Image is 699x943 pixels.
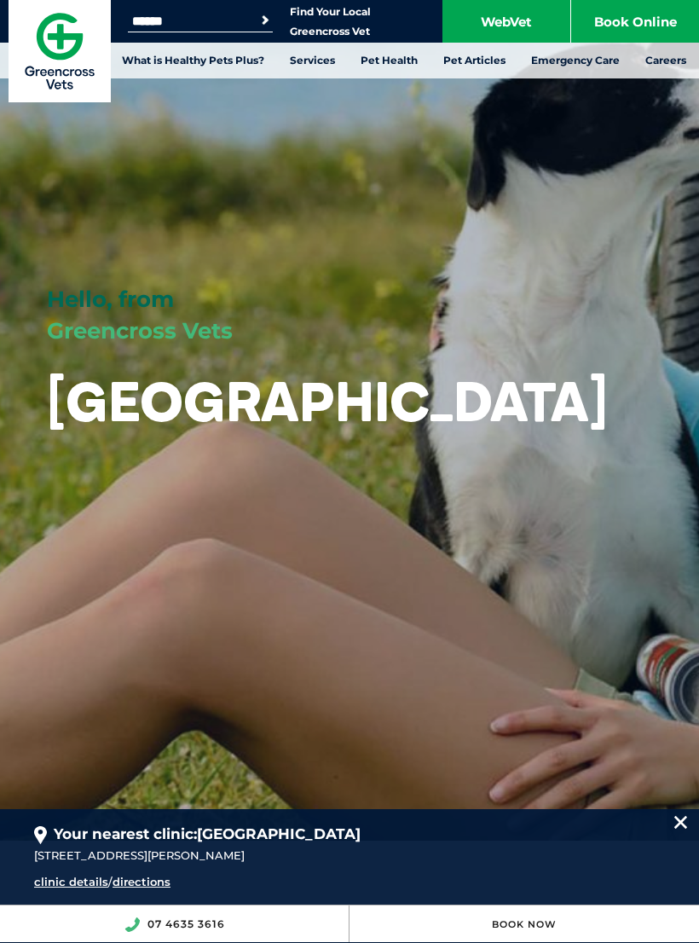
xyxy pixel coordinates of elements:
[197,825,361,842] span: [GEOGRAPHIC_DATA]
[147,917,225,930] a: 07 4635 3616
[430,43,518,78] a: Pet Articles
[47,372,608,431] h1: [GEOGRAPHIC_DATA]
[47,317,233,344] span: Greencross Vets
[34,847,665,865] div: [STREET_ADDRESS][PERSON_NAME]
[34,809,665,846] div: Your nearest clinic:
[113,875,170,888] a: directions
[34,873,413,892] div: /
[348,43,430,78] a: Pet Health
[633,43,699,78] a: Careers
[674,816,687,829] img: location_close.svg
[34,875,108,888] a: clinic details
[290,5,371,38] a: Find Your Local Greencross Vet
[47,286,174,313] span: Hello, from
[124,917,140,932] img: location_phone.svg
[257,12,274,29] button: Search
[109,43,277,78] a: What is Healthy Pets Plus?
[518,43,633,78] a: Emergency Care
[34,826,47,845] img: location_pin.svg
[277,43,348,78] a: Services
[492,918,557,930] a: Book Now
